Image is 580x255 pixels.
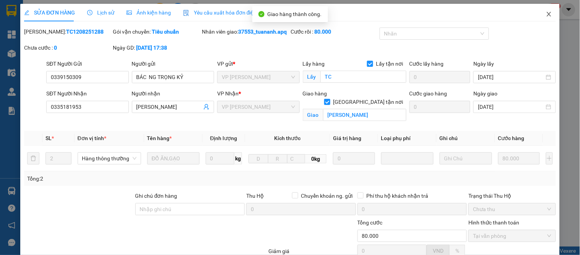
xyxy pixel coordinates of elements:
[24,10,75,16] span: SỬA ĐƠN HÀNG
[78,135,106,141] span: Đơn vị tính
[455,248,459,254] span: %
[268,11,322,17] span: Giao hàng thành công.
[373,60,406,68] span: Lấy tận nơi
[46,89,128,98] div: SĐT Người Nhận
[468,192,556,200] div: Trạng thái Thu Hộ
[24,10,29,15] span: edit
[27,152,39,165] button: delete
[24,44,111,52] div: Chưa cước :
[478,103,544,111] input: Ngày giao
[473,230,551,242] span: Tại văn phòng
[440,152,492,165] input: Ghi Chú
[113,44,200,52] div: Ngày GD:
[333,135,361,141] span: Giá trị hàng
[183,10,264,16] span: Yêu cầu xuất hóa đơn điện tử
[113,27,200,36] div: Gói vận chuyển:
[147,152,200,165] input: VD: Bàn, Ghế
[433,248,444,254] span: VND
[202,27,289,36] div: Nhân viên giao:
[333,152,375,165] input: 0
[87,10,114,16] span: Lịch sử
[217,90,239,97] span: VP Nhận
[305,154,327,163] span: 0kg
[473,61,494,67] label: Ngày lấy
[238,29,287,35] b: 37553_tuananh.apq
[291,27,378,36] div: Cước rồi :
[222,101,295,113] span: VP GIA LÂM
[217,60,299,68] div: VP gửi
[298,192,356,200] span: Chuyển khoản ng. gửi
[323,109,406,121] input: Giao tận nơi
[87,10,93,15] span: clock-circle
[246,193,264,199] span: Thu Hộ
[46,60,128,68] div: SĐT Người Gửi
[546,11,552,17] span: close
[538,4,560,25] button: Close
[147,135,172,141] span: Tên hàng
[183,10,189,16] img: icon
[287,154,305,163] input: C
[54,45,57,51] b: 0
[127,10,171,16] span: Ảnh kiện hàng
[378,131,437,146] th: Loại phụ phí
[127,10,132,15] span: picture
[82,153,136,164] span: Hàng thông thường
[268,154,288,163] input: R
[546,152,553,165] button: plus
[27,174,224,183] div: Tổng: 2
[473,90,497,97] label: Ngày giao
[364,192,432,200] span: Phí thu hộ khách nhận trả
[24,27,111,36] div: [PERSON_NAME]:
[357,219,383,226] span: Tổng cước
[468,219,519,226] label: Hình thức thanh toán
[136,45,167,51] b: [DATE] 17:38
[132,60,214,68] div: Người gửi
[473,203,551,215] span: Chưa thu
[303,90,327,97] span: Giao hàng
[45,135,52,141] span: SL
[258,11,265,17] span: check-circle
[132,89,214,98] div: Người nhận
[249,154,268,163] input: D
[320,71,406,83] input: Lấy tận nơi
[437,131,495,146] th: Ghi chú
[234,152,242,165] span: kg
[275,135,301,141] span: Kích thước
[203,104,210,110] span: user-add
[222,71,295,83] span: VP THANH CHƯƠNG
[303,71,320,83] span: Lấy
[152,29,179,35] b: Tiêu chuẩn
[314,29,331,35] b: 80.000
[303,61,325,67] span: Lấy hàng
[478,73,544,81] input: Ngày lấy
[330,98,406,106] span: [GEOGRAPHIC_DATA] tận nơi
[135,193,177,199] label: Ghi chú đơn hàng
[498,135,525,141] span: Cước hàng
[409,71,471,83] input: Cước lấy hàng
[409,101,471,113] input: Cước giao hàng
[409,61,444,67] label: Cước lấy hàng
[66,29,104,35] b: TC1208251288
[303,109,323,121] span: Giao
[409,90,447,97] label: Cước giao hàng
[135,203,245,215] input: Ghi chú đơn hàng
[498,152,540,165] input: 0
[210,135,237,141] span: Định lượng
